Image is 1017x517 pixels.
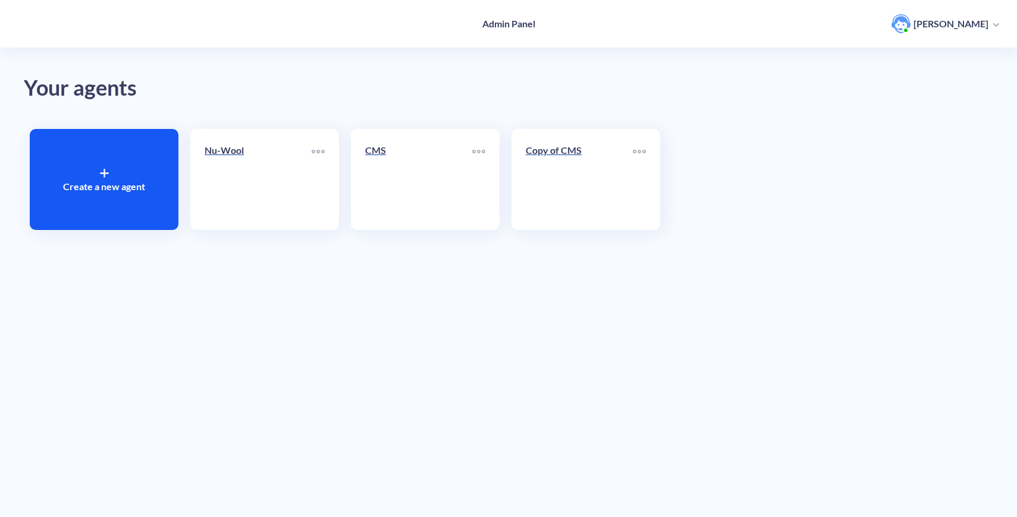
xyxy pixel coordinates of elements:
a: Nu-Wool [205,143,312,216]
p: Copy of CMS [526,143,633,157]
p: Nu-Wool [205,143,312,157]
img: user photo [892,14,911,33]
p: Create a new agent [63,179,145,194]
a: CMS [365,143,472,216]
p: [PERSON_NAME] [914,17,988,30]
h4: Admin Panel [482,18,535,29]
button: user photo[PERSON_NAME] [886,13,1005,34]
div: Your agents [24,71,993,105]
a: Copy of CMS [526,143,633,216]
p: CMS [365,143,472,157]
